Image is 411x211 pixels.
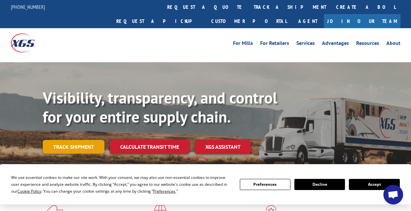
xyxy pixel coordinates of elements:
a: Advantages [322,41,349,48]
a: For Mills [233,41,253,48]
button: Preferences [240,179,290,190]
a: [PHONE_NUMBER] [11,4,45,10]
a: About [386,41,400,48]
a: Customer Portal [206,14,292,28]
a: Calculate transit time [110,140,190,154]
a: Request a pickup [111,14,206,28]
div: Open chat [383,185,403,204]
a: Join Our Team [324,14,400,28]
a: Agent [292,14,324,28]
a: Resources [356,41,379,48]
div: We use essential cookies to make our site work. With your consent, we may also use non-essential ... [11,174,232,195]
button: Decline [294,179,345,190]
a: XGS ASSISTANT [195,140,251,154]
button: Accept [349,179,400,190]
a: Services [296,41,315,48]
a: For Retailers [260,41,289,48]
a: Track shipment [43,140,104,154]
span: Cookie Policy [17,188,41,194]
b: Visibility, transparency, and control for your entire supply chain. [43,87,277,127]
span: Preferences [153,188,175,194]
